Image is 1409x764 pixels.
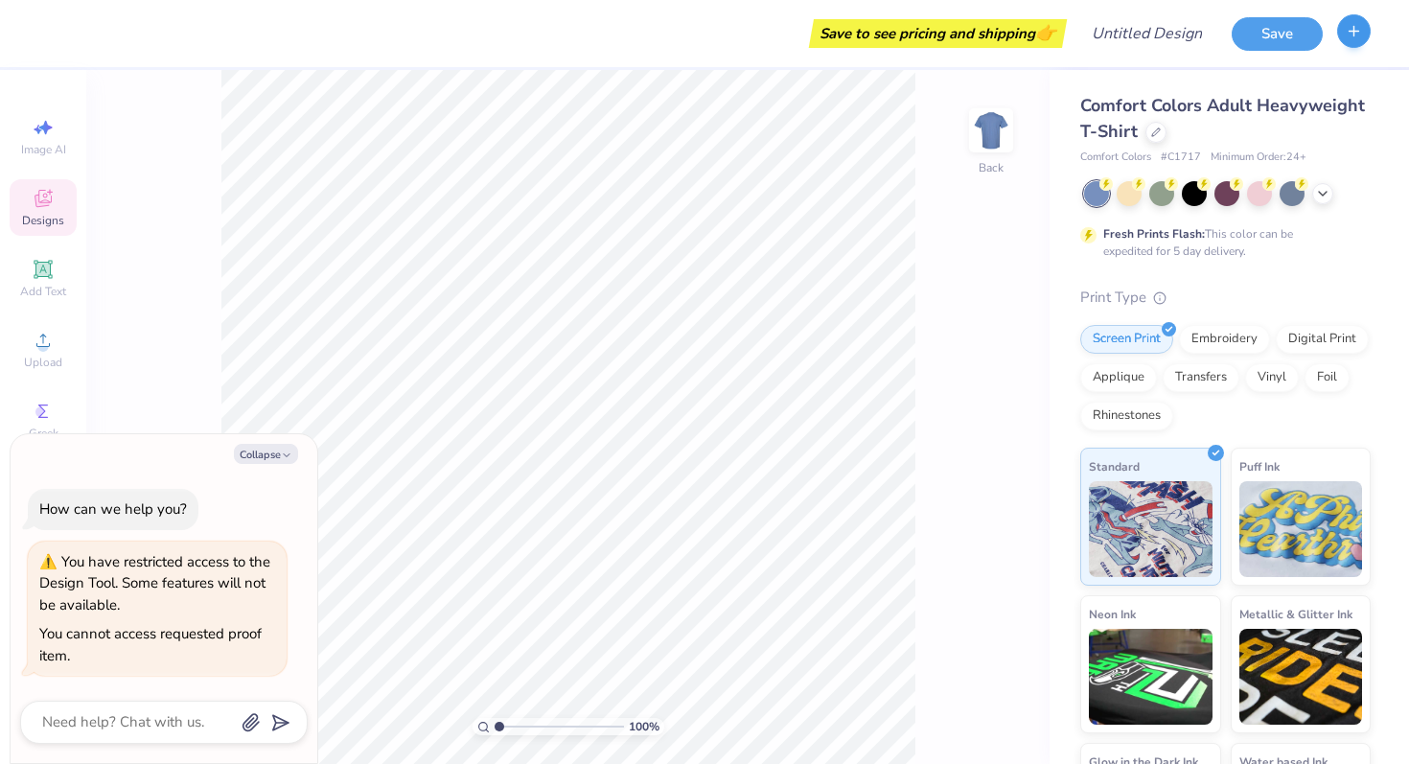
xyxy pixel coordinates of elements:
[24,355,62,370] span: Upload
[629,718,659,735] span: 100 %
[1103,225,1339,260] div: This color can be expedited for 5 day delivery.
[21,142,66,157] span: Image AI
[1245,363,1299,392] div: Vinyl
[1089,456,1140,476] span: Standard
[1080,150,1151,166] span: Comfort Colors
[29,426,58,441] span: Greek
[39,552,270,614] div: You have restricted access to the Design Tool. Some features will not be available.
[1076,14,1217,53] input: Untitled Design
[1179,325,1270,354] div: Embroidery
[1239,456,1280,476] span: Puff Ink
[1211,150,1306,166] span: Minimum Order: 24 +
[1161,150,1201,166] span: # C1717
[1103,226,1205,242] strong: Fresh Prints Flash:
[1089,604,1136,624] span: Neon Ink
[39,499,187,519] div: How can we help you?
[1080,94,1365,143] span: Comfort Colors Adult Heavyweight T-Shirt
[1080,363,1157,392] div: Applique
[1305,363,1350,392] div: Foil
[20,284,66,299] span: Add Text
[22,213,64,228] span: Designs
[1080,402,1173,430] div: Rhinestones
[1089,629,1213,725] img: Neon Ink
[972,111,1010,150] img: Back
[814,19,1062,48] div: Save to see pricing and shipping
[234,444,298,464] button: Collapse
[39,624,262,665] div: You cannot access requested proof item.
[1035,21,1056,44] span: 👉
[1163,363,1239,392] div: Transfers
[979,159,1004,176] div: Back
[1080,325,1173,354] div: Screen Print
[1239,629,1363,725] img: Metallic & Glitter Ink
[1080,287,1371,309] div: Print Type
[1239,604,1352,624] span: Metallic & Glitter Ink
[1276,325,1369,354] div: Digital Print
[1089,481,1213,577] img: Standard
[1232,17,1323,51] button: Save
[1239,481,1363,577] img: Puff Ink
